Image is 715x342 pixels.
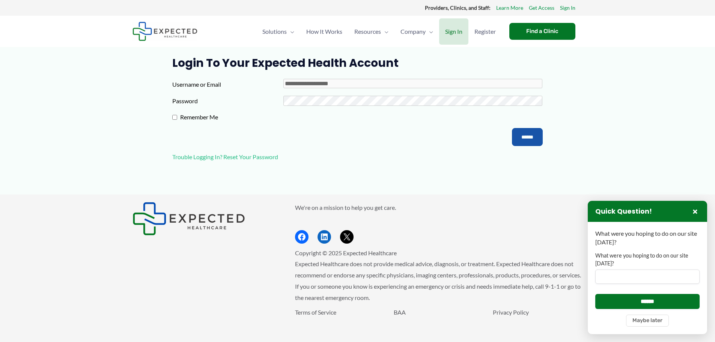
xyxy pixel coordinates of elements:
strong: Providers, Clinics, and Staff: [425,5,491,11]
button: Maybe later [626,315,669,327]
button: Close [691,207,700,216]
span: Resources [354,18,381,45]
span: Register [474,18,496,45]
a: CompanyMenu Toggle [394,18,439,45]
a: Sign In [439,18,468,45]
p: What were you hoping to do on our site [DATE]? [595,229,700,246]
label: What were you hoping to do on our site [DATE]? [595,252,700,267]
span: Copyright © 2025 Expected Healthcare [295,249,397,256]
span: Expected Healthcare does not provide medical advice, diagnosis, or treatment. Expected Healthcare... [295,260,581,301]
h1: Login to Your Expected Health Account [172,56,543,70]
a: Terms of Service [295,309,336,316]
p: We're on a mission to help you get care. [295,202,583,213]
a: Find a Clinic [509,23,575,40]
a: Learn More [496,3,523,13]
a: BAA [394,309,406,316]
a: Sign In [560,3,575,13]
aside: Footer Widget 1 [132,202,276,235]
span: How It Works [306,18,342,45]
a: Privacy Policy [493,309,529,316]
span: Sign In [445,18,462,45]
span: Menu Toggle [287,18,294,45]
label: Password [172,95,283,107]
span: Menu Toggle [426,18,433,45]
a: Register [468,18,502,45]
h3: Quick Question! [595,207,652,216]
a: Trouble Logging In? Reset Your Password [172,153,278,160]
a: Get Access [529,3,554,13]
span: Menu Toggle [381,18,388,45]
img: Expected Healthcare Logo - side, dark font, small [132,22,197,41]
a: SolutionsMenu Toggle [256,18,300,45]
img: Expected Healthcare Logo - side, dark font, small [132,202,245,235]
aside: Footer Widget 2 [295,202,583,244]
a: How It Works [300,18,348,45]
nav: Primary Site Navigation [256,18,502,45]
span: Company [400,18,426,45]
span: Solutions [262,18,287,45]
label: Username or Email [172,79,283,90]
aside: Footer Widget 3 [295,307,583,335]
a: ResourcesMenu Toggle [348,18,394,45]
label: Remember Me [177,111,288,123]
